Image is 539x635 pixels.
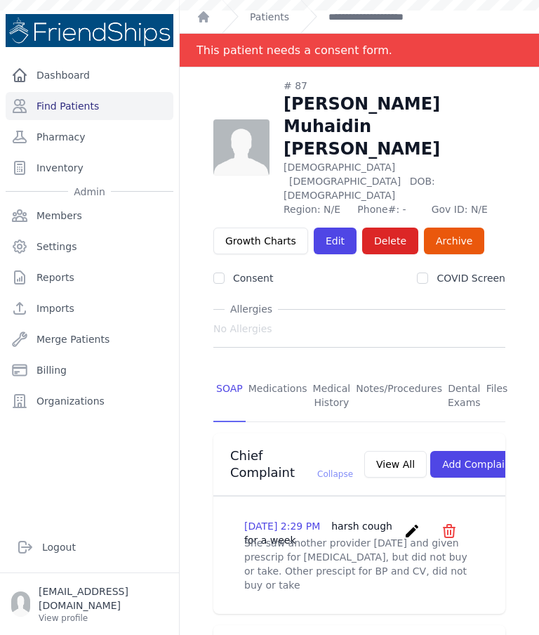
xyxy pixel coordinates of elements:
h1: [PERSON_NAME] Muhaidin [PERSON_NAME] [284,93,505,160]
button: View All [364,451,427,478]
a: Reports [6,263,173,292]
div: This patient needs a consent form. [197,34,392,67]
span: Collapse [317,469,353,479]
a: Organizations [6,387,173,415]
span: Gov ID: N/E [432,202,505,216]
a: Find Patients [6,92,173,120]
a: Edit [314,228,357,254]
a: Dashboard [6,61,173,89]
a: Merge Patients [6,325,173,353]
img: person-242608b1a05df3501eefc295dc1bc67a.jpg [213,119,269,176]
a: Logout [11,533,168,561]
a: Imports [6,294,173,322]
img: Medical Missions EMR [6,14,173,47]
a: Medical History [310,370,354,422]
a: Settings [6,233,173,261]
a: Patients [250,10,289,24]
p: [DEMOGRAPHIC_DATA] [284,160,505,202]
a: Notes/Procedures [353,370,445,422]
span: Admin [68,185,111,199]
label: Consent [233,273,273,284]
span: [DEMOGRAPHIC_DATA] [289,176,401,187]
a: Members [6,202,173,230]
span: Region: N/E [284,202,349,216]
div: Notification [180,34,539,67]
a: create [404,529,424,542]
i: create [404,523,420,539]
a: Pharmacy [6,123,173,151]
label: COVID Screen [437,273,505,284]
p: View profile [39,613,168,624]
p: She saw another provider [DATE] and given prescrip for [MEDICAL_DATA], but did not buy or take. O... [244,536,474,592]
a: SOAP [213,370,246,422]
a: Billing [6,356,173,384]
a: Growth Charts [213,228,308,254]
button: Delete [362,228,418,254]
nav: Tabs [213,370,505,422]
a: Medications [246,370,310,422]
a: Inventory [6,154,173,182]
a: [EMAIL_ADDRESS][DOMAIN_NAME] View profile [11,584,168,624]
p: [DATE] 2:29 PM [244,519,398,547]
span: Allergies [225,302,278,316]
span: No Allergies [213,322,272,336]
a: Dental Exams [445,370,484,422]
a: Archive [424,228,484,254]
div: # 87 [284,79,505,93]
h3: Chief Complaint [230,447,353,481]
p: [EMAIL_ADDRESS][DOMAIN_NAME] [39,584,168,613]
a: Files [484,370,511,422]
button: Add Complaint [430,451,526,478]
span: Phone#: - [357,202,422,216]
